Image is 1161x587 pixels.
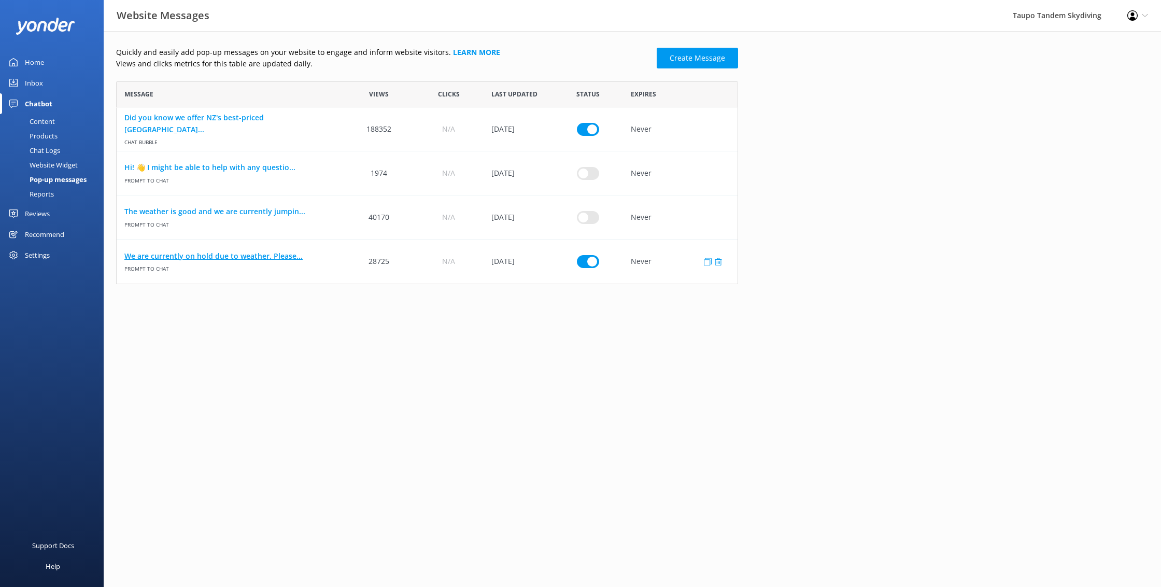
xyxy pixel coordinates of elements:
div: 29 Sep 2025 [484,240,553,284]
div: row [116,151,738,195]
span: N/A [442,123,455,135]
p: Quickly and easily add pop-up messages on your website to engage and inform website visitors. [116,47,650,58]
span: Prompt to Chat [124,262,336,273]
a: Pop-up messages [6,172,104,187]
a: Products [6,129,104,143]
a: We are currently on hold due to weather. Please... [124,250,336,262]
div: 40170 [344,195,414,240]
span: Prompt to Chat [124,173,336,184]
div: Pop-up messages [6,172,87,187]
div: Chatbot [25,93,52,114]
div: Support Docs [32,535,74,556]
img: yonder-white-logo.png [16,18,75,35]
div: Products [6,129,58,143]
div: Never [623,195,738,240]
div: Recommend [25,224,64,245]
div: Reports [6,187,54,201]
span: N/A [442,167,455,179]
div: Content [6,114,55,129]
div: row [116,107,738,151]
div: 29 Sep 2025 [484,195,553,240]
span: N/A [442,256,455,267]
div: Help [46,556,60,577]
div: Never [623,240,738,284]
span: Status [576,89,600,99]
div: Inbox [25,73,43,93]
span: N/A [442,212,455,223]
p: Views and clicks metrics for this table are updated daily. [116,58,650,69]
div: Reviews [25,203,50,224]
a: Create Message [657,48,738,68]
div: Settings [25,245,50,265]
div: Never [623,107,738,151]
div: 1974 [344,151,414,195]
span: Last updated [491,89,537,99]
a: Content [6,114,104,129]
div: 07 May 2025 [484,151,553,195]
div: Website Widget [6,158,78,172]
a: Learn more [453,47,500,57]
div: 28725 [344,240,414,284]
a: Hi! 👋 I might be able to help with any questio... [124,162,336,173]
span: Prompt to Chat [124,217,336,228]
a: Reports [6,187,104,201]
span: Message [124,89,153,99]
a: Website Widget [6,158,104,172]
div: 30 Jan 2025 [484,107,553,151]
div: Never [623,151,738,195]
div: Home [25,52,44,73]
div: 188352 [344,107,414,151]
div: row [116,195,738,240]
span: Clicks [438,89,460,99]
span: Views [369,89,389,99]
a: The weather is good and we are currently jumpin... [124,206,336,217]
a: Did you know we offer NZ's best-priced [GEOGRAPHIC_DATA]... [124,112,336,135]
div: grid [116,107,738,284]
h3: Website Messages [117,7,209,24]
div: Chat Logs [6,143,60,158]
a: Chat Logs [6,143,104,158]
span: Chat bubble [124,135,336,146]
span: Expires [631,89,656,99]
div: row [116,240,738,284]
